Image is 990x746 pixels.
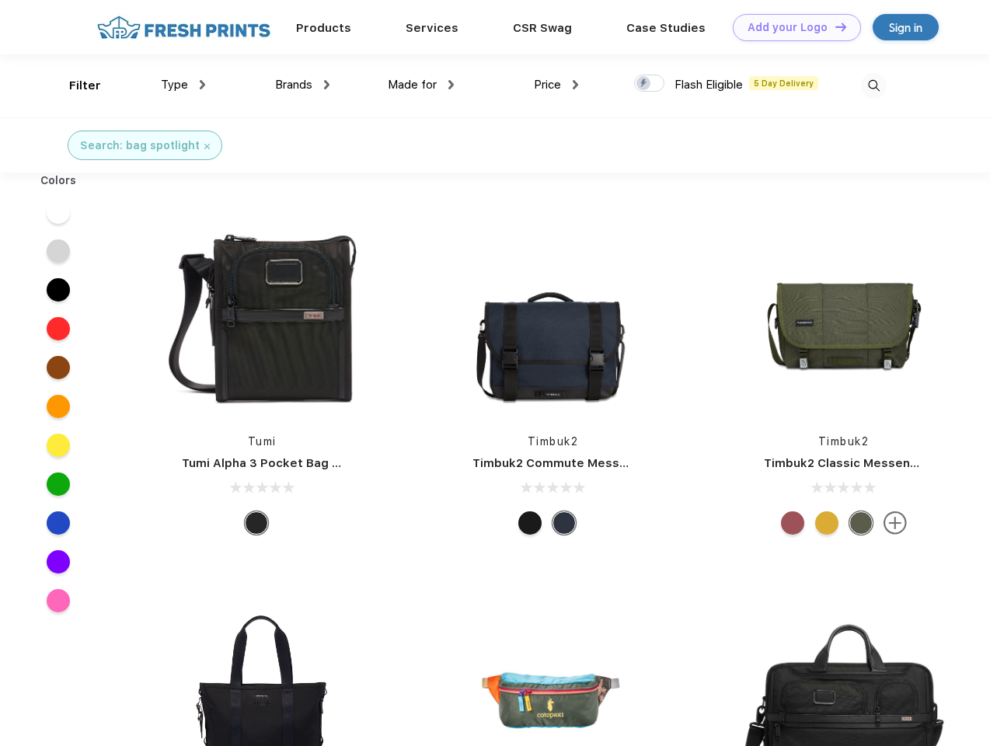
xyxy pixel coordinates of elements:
img: more.svg [884,511,907,535]
img: dropdown.png [324,80,329,89]
img: filter_cancel.svg [204,144,210,149]
img: func=resize&h=266 [449,211,656,418]
span: Type [161,78,188,92]
a: Sign in [873,14,939,40]
div: Black [245,511,268,535]
img: dropdown.png [448,80,454,89]
span: 5 Day Delivery [749,76,818,90]
img: DT [835,23,846,31]
a: Tumi Alpha 3 Pocket Bag Small [182,456,364,470]
span: Brands [275,78,312,92]
a: Products [296,21,351,35]
a: Tumi [248,435,277,448]
div: Eco Black [518,511,542,535]
div: Colors [29,173,89,189]
div: Search: bag spotlight [80,138,200,154]
img: fo%20logo%202.webp [92,14,275,41]
span: Made for [388,78,437,92]
div: Add your Logo [748,21,828,34]
div: Eco Amber [815,511,838,535]
div: Eco Collegiate Red [781,511,804,535]
div: Sign in [889,19,922,37]
a: Timbuk2 [818,435,870,448]
span: Flash Eligible [675,78,743,92]
span: Price [534,78,561,92]
img: func=resize&h=266 [741,211,947,418]
a: Timbuk2 [528,435,579,448]
div: Eco Nautical [553,511,576,535]
img: func=resize&h=266 [159,211,365,418]
a: Timbuk2 Classic Messenger Bag [764,456,957,470]
img: desktop_search.svg [861,73,887,99]
div: Filter [69,77,101,95]
img: dropdown.png [200,80,205,89]
a: Timbuk2 Commute Messenger Bag [472,456,681,470]
div: Eco Army [849,511,873,535]
img: dropdown.png [573,80,578,89]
